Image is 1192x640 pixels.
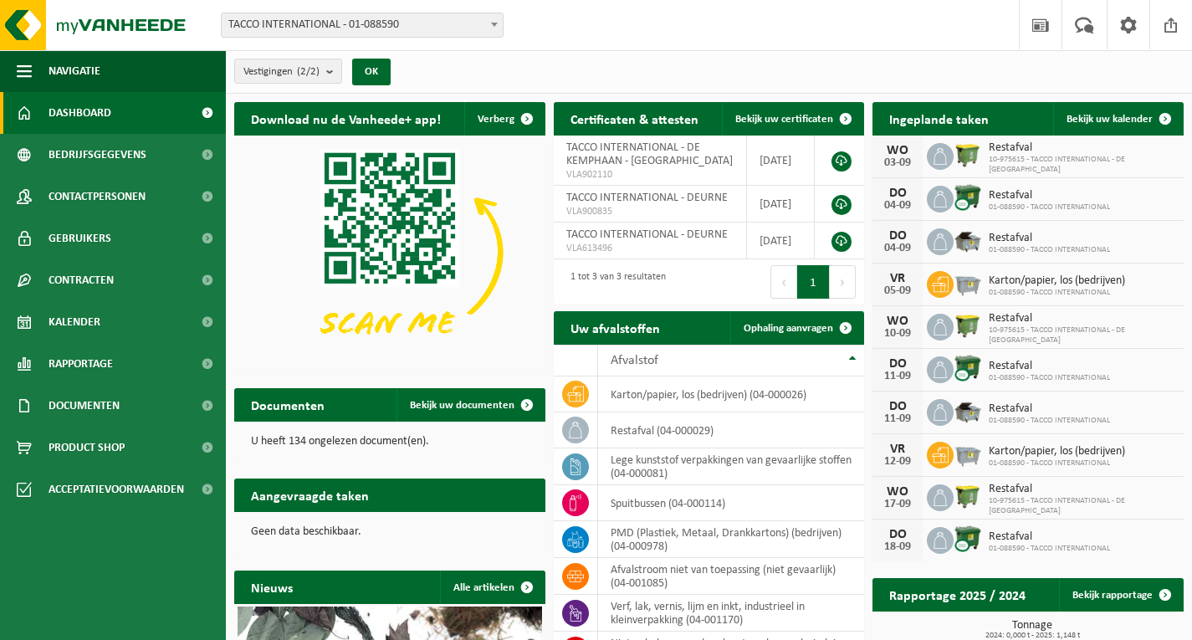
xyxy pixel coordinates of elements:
td: verf, lak, vernis, lijm en inkt, industrieel in kleinverpakking (04-001170) [598,595,865,632]
div: 04-09 [881,200,914,212]
span: 01-088590 - TACCO INTERNATIONAL [989,373,1110,383]
span: 01-088590 - TACCO INTERNATIONAL [989,416,1110,426]
div: 17-09 [881,499,914,510]
span: Acceptatievoorwaarden [49,468,184,510]
div: 04-09 [881,243,914,254]
td: karton/papier, los (bedrijven) (04-000026) [598,376,865,412]
div: 10-09 [881,328,914,340]
span: 10-975615 - TACCO INTERNATIONAL - DE [GEOGRAPHIC_DATA] [989,496,1175,516]
span: Afvalstof [611,354,658,367]
span: 10-975615 - TACCO INTERNATIONAL - DE [GEOGRAPHIC_DATA] [989,325,1175,346]
a: Bekijk uw certificaten [722,102,862,136]
img: WB-1100-CU [954,525,982,553]
span: Vestigingen [243,59,320,84]
div: 03-09 [881,157,914,169]
span: Restafval [989,312,1175,325]
div: WO [881,485,914,499]
button: Verberg [464,102,544,136]
h2: Ingeplande taken [872,102,1005,135]
span: Verberg [478,114,514,125]
img: WB-1100-CU [954,354,982,382]
span: TACCO INTERNATIONAL - DEURNE [566,228,728,241]
a: Bekijk rapportage [1059,578,1182,612]
h2: Rapportage 2025 / 2024 [872,578,1042,611]
h2: Nieuws [234,571,310,603]
span: Documenten [49,385,120,427]
span: VLA613496 [566,242,734,255]
span: VLA902110 [566,168,734,182]
img: WB-1100-HPE-GN-50 [954,311,982,340]
div: 11-09 [881,413,914,425]
div: 11-09 [881,371,914,382]
span: Product Shop [49,427,125,468]
img: WB-1100-HPE-GN-50 [954,482,982,510]
div: 1 tot 3 van 3 resultaten [562,264,666,300]
span: 10-975615 - TACCO INTERNATIONAL - DE [GEOGRAPHIC_DATA] [989,155,1175,175]
img: WB-2500-GAL-GY-01 [954,269,982,297]
div: DO [881,229,914,243]
div: DO [881,187,914,200]
button: Next [830,265,856,299]
td: [DATE] [747,136,816,186]
span: Ophaling aanvragen [744,323,833,334]
count: (2/2) [297,66,320,77]
td: [DATE] [747,186,816,223]
span: TACCO INTERNATIONAL - DE KEMPHAAN - [GEOGRAPHIC_DATA] [566,141,733,167]
a: Ophaling aanvragen [730,311,862,345]
button: OK [352,59,391,85]
div: WO [881,315,914,328]
td: spuitbussen (04-000114) [598,485,865,521]
button: Vestigingen(2/2) [234,59,342,84]
h2: Download nu de Vanheede+ app! [234,102,458,135]
div: WO [881,144,914,157]
span: Bedrijfsgegevens [49,134,146,176]
p: U heeft 134 ongelezen document(en). [251,436,529,448]
span: Gebruikers [49,218,111,259]
div: VR [881,443,914,456]
p: Geen data beschikbaar. [251,526,529,538]
a: Bekijk uw kalender [1053,102,1182,136]
div: DO [881,357,914,371]
td: restafval (04-000029) [598,412,865,448]
button: 1 [797,265,830,299]
h3: Tonnage [881,620,1184,640]
img: Download de VHEPlus App [234,136,545,369]
a: Alle artikelen [440,571,544,604]
span: Restafval [989,402,1110,416]
span: Restafval [989,360,1110,373]
span: Restafval [989,530,1110,544]
span: Contactpersonen [49,176,146,218]
span: Restafval [989,141,1175,155]
span: Restafval [989,232,1110,245]
div: 18-09 [881,541,914,553]
span: 01-088590 - TACCO INTERNATIONAL [989,458,1125,468]
td: [DATE] [747,223,816,259]
td: afvalstroom niet van toepassing (niet gevaarlijk) (04-001085) [598,558,865,595]
div: VR [881,272,914,285]
div: DO [881,528,914,541]
span: 01-088590 - TACCO INTERNATIONAL [989,544,1110,554]
span: Navigatie [49,50,100,92]
span: Bekijk uw documenten [410,400,514,411]
span: 2024: 0,000 t - 2025: 1,148 t [881,632,1184,640]
img: WB-1100-HPE-GN-50 [954,141,982,169]
img: WB-5000-GAL-GY-01 [954,397,982,425]
span: Bekijk uw kalender [1067,114,1153,125]
span: 01-088590 - TACCO INTERNATIONAL [989,245,1110,255]
span: Restafval [989,483,1175,496]
span: TACCO INTERNATIONAL - DEURNE [566,192,728,204]
img: WB-5000-GAL-GY-01 [954,226,982,254]
a: Bekijk uw documenten [396,388,544,422]
h2: Documenten [234,388,341,421]
div: DO [881,400,914,413]
span: TACCO INTERNATIONAL - 01-088590 [221,13,504,38]
span: Bekijk uw certificaten [735,114,833,125]
button: Previous [770,265,797,299]
span: Karton/papier, los (bedrijven) [989,445,1125,458]
h2: Uw afvalstoffen [554,311,677,344]
span: Dashboard [49,92,111,134]
img: WB-1100-CU [954,183,982,212]
td: lege kunststof verpakkingen van gevaarlijke stoffen (04-000081) [598,448,865,485]
span: TACCO INTERNATIONAL - 01-088590 [222,13,503,37]
td: PMD (Plastiek, Metaal, Drankkartons) (bedrijven) (04-000978) [598,521,865,558]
